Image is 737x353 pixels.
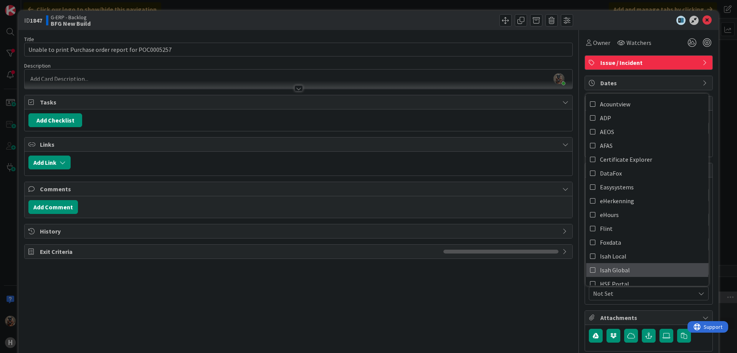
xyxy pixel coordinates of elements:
[626,38,651,47] span: Watchers
[24,36,34,43] label: Title
[600,58,699,67] span: Issue / Incident
[593,38,610,47] span: Owner
[600,264,630,276] span: Isah Global
[554,73,564,84] img: oTOD0sf59chnYN7MNh3hqTRrAbjJSTsP.jfif
[40,140,559,149] span: Links
[586,152,708,166] a: Certificate Explorer
[600,78,699,88] span: Dates
[586,111,708,125] a: ADP
[586,97,708,111] a: Acountview
[600,126,614,138] span: AEOS
[586,208,708,222] a: eHours
[600,98,630,110] span: Acountview
[586,166,708,180] a: DataFox
[51,20,91,27] b: BFG New Build
[51,14,91,20] span: G-ERP - Backlog
[586,222,708,235] a: Flint
[600,278,629,290] span: HSE Portal
[40,98,559,107] span: Tasks
[600,195,634,207] span: eHerkenning
[586,194,708,208] a: eHerkenning
[40,184,559,194] span: Comments
[586,263,708,277] a: Isah Global
[586,249,708,263] a: Isah Local
[28,200,78,214] button: Add Comment
[40,247,440,256] span: Exit Criteria
[600,223,613,234] span: Flint
[40,227,559,236] span: History
[28,156,71,169] button: Add Link
[593,289,695,298] span: Not Set
[600,237,621,248] span: Foxdata
[24,16,42,25] span: ID
[586,277,708,291] a: HSE Portal
[586,180,708,194] a: Easysystems
[586,139,708,152] a: AFAS
[30,17,42,24] b: 1847
[600,181,634,193] span: Easysystems
[24,62,51,69] span: Description
[16,1,35,10] span: Support
[600,154,652,165] span: Certificate Explorer
[586,125,708,139] a: AEOS
[600,167,622,179] span: DataFox
[586,235,708,249] a: Foxdata
[600,140,613,151] span: AFAS
[600,250,626,262] span: Isah Local
[24,43,573,56] input: type card name here...
[600,209,619,220] span: eHours
[600,313,699,322] span: Attachments
[600,112,611,124] span: ADP
[28,113,82,127] button: Add Checklist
